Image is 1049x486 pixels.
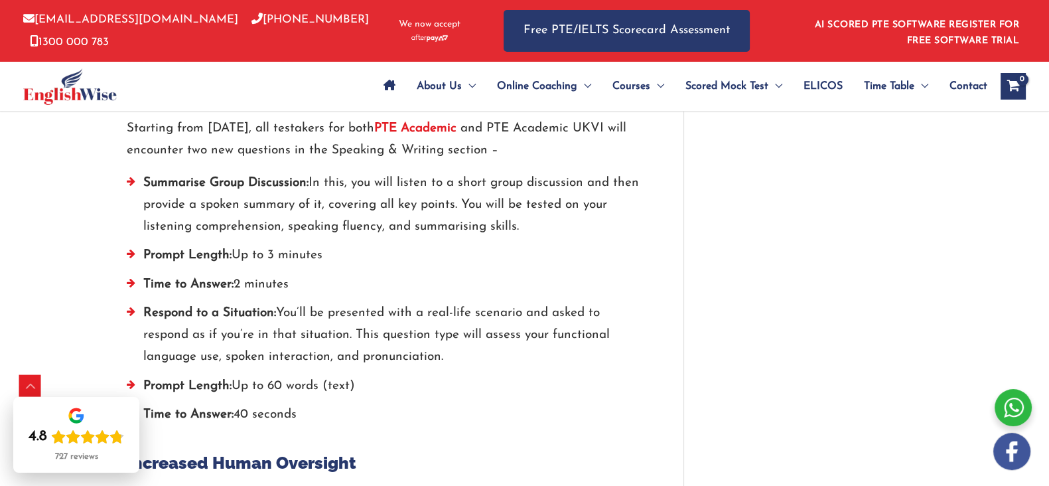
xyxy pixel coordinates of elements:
span: Time Table [864,63,914,110]
div: Rating: 4.8 out of 5 [29,428,124,446]
li: 40 seconds [127,404,644,432]
a: AI SCORED PTE SOFTWARE REGISTER FOR FREE SOFTWARE TRIAL [815,20,1020,46]
a: Scored Mock TestMenu Toggle [675,63,793,110]
span: We now accept [399,18,460,31]
div: 727 reviews [55,451,98,462]
p: Starting from [DATE], all testakers for both and PTE Academic UKVI will encounter two new questio... [127,118,644,162]
span: Menu Toggle [768,63,782,110]
a: ELICOS [793,63,853,110]
strong: Time to Answer: [143,278,234,291]
a: Online CoachingMenu Toggle [486,63,602,110]
span: Contact [949,63,987,110]
img: Afterpay-Logo [411,35,448,42]
a: Contact [939,63,987,110]
strong: Prompt Length: [143,249,232,262]
span: Courses [612,63,650,110]
span: Menu Toggle [462,63,476,110]
a: About UsMenu Toggle [406,63,486,110]
a: [PHONE_NUMBER] [251,14,369,25]
strong: PTE Academic [374,122,456,135]
strong: Respond to a Situation: [143,307,276,319]
span: ELICOS [804,63,843,110]
h2: Increased Human Oversight [127,452,644,474]
strong: Time to Answer: [143,408,234,421]
aside: Header Widget 1 [807,9,1026,52]
span: Menu Toggle [650,63,664,110]
a: View Shopping Cart, empty [1001,73,1026,100]
img: cropped-ew-logo [23,68,117,105]
nav: Site Navigation: Main Menu [373,63,987,110]
a: Free PTE/IELTS Scorecard Assessment [504,10,750,52]
strong: Summarise Group Discussion: [143,177,309,189]
li: In this, you will listen to a short group discussion and then provide a spoken summary of it, cov... [127,172,644,245]
a: CoursesMenu Toggle [602,63,675,110]
li: Up to 60 words (text) [127,375,644,404]
li: 2 minutes [127,274,644,302]
span: Online Coaching [497,63,577,110]
div: 4.8 [29,428,47,446]
a: [EMAIL_ADDRESS][DOMAIN_NAME] [23,14,238,25]
span: Scored Mock Test [685,63,768,110]
img: white-facebook.png [993,433,1030,470]
a: 1300 000 783 [30,37,109,48]
span: About Us [417,63,462,110]
span: Menu Toggle [577,63,591,110]
li: Up to 3 minutes [127,244,644,273]
a: Time TableMenu Toggle [853,63,939,110]
li: You’ll be presented with a real-life scenario and asked to respond as if you’re in that situation... [127,302,644,375]
span: Menu Toggle [914,63,928,110]
a: PTE Academic [374,122,460,135]
strong: Prompt Length: [143,380,232,392]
